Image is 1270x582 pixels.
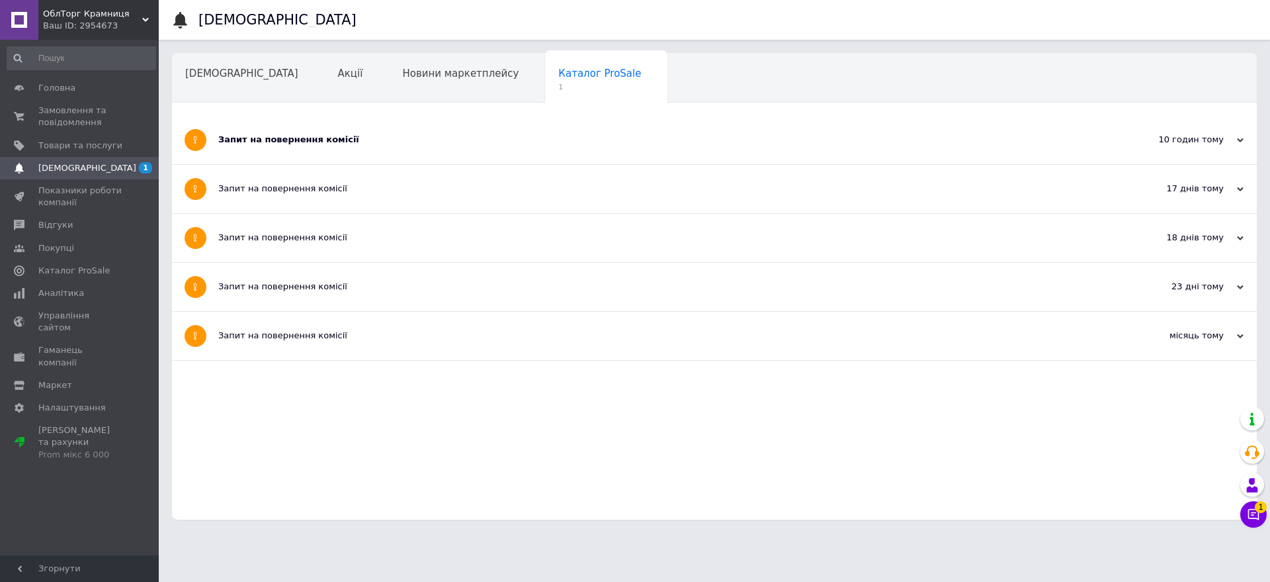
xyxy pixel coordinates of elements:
div: Запит на повернення комісії [218,281,1111,293]
div: 10 годин тому [1111,134,1244,146]
span: Покупці [38,242,74,254]
div: 23 дні тому [1111,281,1244,293]
span: 1 [139,162,152,173]
span: Гаманець компанії [38,344,122,368]
div: 17 днів тому [1111,183,1244,195]
input: Пошук [7,46,156,70]
button: Чат з покупцем1 [1240,501,1267,528]
span: Налаштування [38,402,106,414]
span: [DEMOGRAPHIC_DATA] [185,68,298,79]
div: Запит на повернення комісії [218,232,1111,244]
div: Prom мікс 6 000 [38,449,122,461]
span: [PERSON_NAME] та рахунки [38,424,122,461]
h1: [DEMOGRAPHIC_DATA] [198,12,357,28]
span: Маркет [38,379,72,391]
div: Запит на повернення комісії [218,134,1111,146]
div: Запит на повернення комісії [218,183,1111,195]
div: місяць тому [1111,330,1244,342]
div: Ваш ID: 2954673 [43,20,159,32]
span: Управління сайтом [38,310,122,334]
span: Показники роботи компанії [38,185,122,209]
span: 1 [558,82,641,92]
span: Новини маркетплейсу [402,68,519,79]
span: 1 [1255,501,1267,513]
span: [DEMOGRAPHIC_DATA] [38,162,136,174]
span: ОблТорг Крамниця [43,8,142,20]
span: Товари та послуги [38,140,122,152]
span: Каталог ProSale [558,68,641,79]
span: Відгуки [38,219,73,231]
div: Запит на повернення комісії [218,330,1111,342]
span: Аналітика [38,287,84,299]
span: Акції [338,68,363,79]
span: Головна [38,82,75,94]
div: 18 днів тому [1111,232,1244,244]
span: Замовлення та повідомлення [38,105,122,128]
span: Каталог ProSale [38,265,110,277]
